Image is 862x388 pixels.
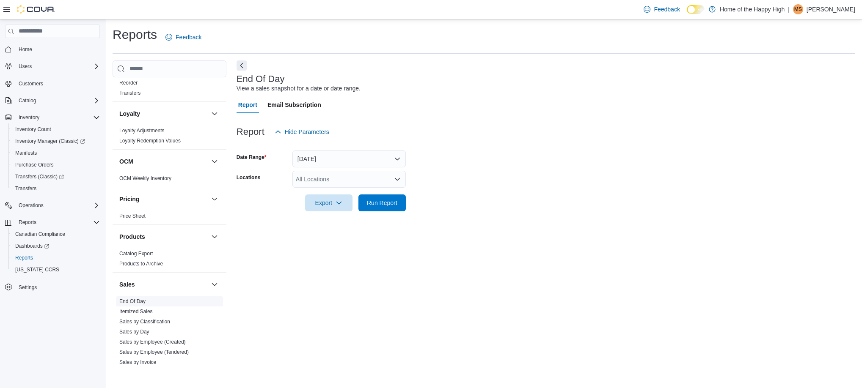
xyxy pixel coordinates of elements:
[15,112,100,123] span: Inventory
[15,254,33,261] span: Reports
[15,281,100,292] span: Settings
[15,185,36,192] span: Transfers
[12,136,88,146] a: Inventory Manager (Classic)
[720,4,785,14] p: Home of the Happy High
[15,78,100,89] span: Customers
[15,161,54,168] span: Purchase Orders
[15,231,65,238] span: Canadian Compliance
[8,252,103,264] button: Reports
[19,114,39,121] span: Inventory
[687,5,705,14] input: Dark Mode
[119,90,140,96] a: Transfers
[15,173,64,180] span: Transfers (Classic)
[12,253,100,263] span: Reports
[12,136,100,146] span: Inventory Manager (Classic)
[2,60,103,72] button: Users
[15,112,43,123] button: Inventory
[119,127,165,134] span: Loyalty Adjustments
[119,298,146,305] span: End Of Day
[794,4,802,14] span: MS
[119,359,156,365] a: Sales by Invoice
[8,183,103,194] button: Transfers
[119,328,149,335] span: Sales by Day
[15,217,40,227] button: Reports
[2,199,103,211] button: Operations
[119,339,186,345] span: Sales by Employee (Created)
[15,44,100,55] span: Home
[237,60,247,71] button: Next
[2,77,103,90] button: Customers
[12,172,100,182] span: Transfers (Classic)
[8,159,103,171] button: Purchase Orders
[394,176,401,183] button: Open list of options
[19,284,37,291] span: Settings
[285,128,329,136] span: Hide Parameters
[12,241,100,251] span: Dashboards
[15,217,100,227] span: Reports
[119,261,163,267] a: Products to Archive
[19,63,32,70] span: Users
[119,80,138,86] a: Reorder
[119,157,133,166] h3: OCM
[119,213,146,219] span: Price Sheet
[209,194,220,204] button: Pricing
[119,232,208,241] button: Products
[12,124,100,134] span: Inventory Count
[2,95,103,107] button: Catalog
[119,250,153,257] span: Catalog Export
[237,84,361,93] div: View a sales snapshot for a date or date range.
[209,109,220,119] button: Loyalty
[15,266,59,273] span: [US_STATE] CCRS
[19,97,36,104] span: Catalog
[15,150,37,156] span: Manifests
[237,74,285,84] h3: End Of Day
[119,359,156,366] span: Sales by Invoice
[8,147,103,159] button: Manifests
[119,213,146,219] a: Price Sheet
[8,123,103,135] button: Inventory Count
[8,228,103,240] button: Canadian Compliance
[119,195,208,203] button: Pricing
[113,126,226,149] div: Loyalty
[807,4,855,14] p: [PERSON_NAME]
[119,339,186,345] a: Sales by Employee (Created)
[12,183,40,194] a: Transfers
[12,229,100,239] span: Canadian Compliance
[15,61,35,71] button: Users
[15,200,100,210] span: Operations
[271,123,333,140] button: Hide Parameters
[12,160,100,170] span: Purchase Orders
[788,4,790,14] p: |
[654,5,680,14] span: Feedback
[2,112,103,123] button: Inventory
[209,279,220,290] button: Sales
[119,232,145,241] h3: Products
[15,61,100,71] span: Users
[237,154,267,161] label: Date Range
[113,249,226,272] div: Products
[12,229,69,239] a: Canadian Compliance
[15,96,100,106] span: Catalog
[15,96,39,106] button: Catalog
[8,240,103,252] a: Dashboards
[640,1,683,18] a: Feedback
[162,29,205,46] a: Feedback
[12,241,52,251] a: Dashboards
[119,109,140,118] h3: Loyalty
[119,195,139,203] h3: Pricing
[119,318,170,325] span: Sales by Classification
[8,171,103,183] a: Transfers (Classic)
[119,128,165,134] a: Loyalty Adjustments
[119,319,170,325] a: Sales by Classification
[12,265,63,275] a: [US_STATE] CCRS
[237,127,264,137] h3: Report
[12,148,100,158] span: Manifests
[19,202,44,209] span: Operations
[113,211,226,224] div: Pricing
[119,109,208,118] button: Loyalty
[119,157,208,166] button: OCM
[12,172,67,182] a: Transfers (Classic)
